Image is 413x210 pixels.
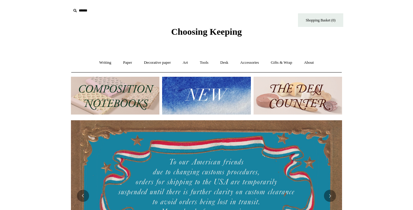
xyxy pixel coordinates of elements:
a: Paper [118,55,138,71]
a: Decorative paper [139,55,176,71]
button: Previous [77,190,89,202]
a: Gifts & Wrap [265,55,298,71]
a: Writing [94,55,117,71]
a: Tools [194,55,214,71]
img: New.jpg__PID:f73bdf93-380a-4a35-bcfe-7823039498e1 [162,77,251,115]
a: Accessories [235,55,264,71]
a: Choosing Keeping [171,31,242,36]
span: Choosing Keeping [171,27,242,37]
img: The Deli Counter [254,77,342,115]
button: Next [324,190,336,202]
a: Shopping Basket (0) [298,13,343,27]
img: 202302 Composition ledgers.jpg__PID:69722ee6-fa44-49dd-a067-31375e5d54ec [71,77,159,115]
a: About [299,55,319,71]
a: Desk [215,55,234,71]
a: Art [177,55,193,71]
